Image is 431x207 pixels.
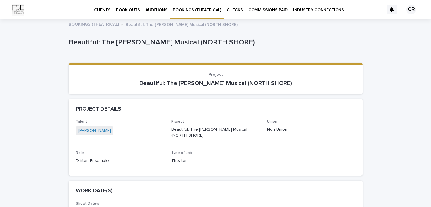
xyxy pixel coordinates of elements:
[69,20,119,27] a: BOOKINGS (THEATRICAL)
[78,128,111,134] a: [PERSON_NAME]
[171,120,184,123] span: Project
[406,5,416,14] div: GR
[126,21,238,27] p: Beautiful: The [PERSON_NAME] Musical (NORTH SHORE)
[76,120,87,123] span: Talent
[76,158,164,164] p: Drifter; Ensemble
[76,202,100,205] span: Shoot Date(s)
[171,126,260,139] p: Beautiful: The [PERSON_NAME] Musical (NORTH SHORE)
[171,151,192,155] span: Type of Job
[267,126,355,133] p: Non Union
[76,80,355,87] p: Beautiful: The [PERSON_NAME] Musical (NORTH SHORE)
[12,4,24,16] img: Km9EesSdRbS9ajqhBzyo
[76,151,84,155] span: Role
[76,188,112,194] h2: WORK DATE(S)
[171,158,260,164] p: Theater
[267,120,277,123] span: Union
[69,38,360,47] p: Beautiful: The [PERSON_NAME] Musical (NORTH SHORE)
[76,106,121,113] h2: PROJECT DETAILS
[208,72,223,77] span: Project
